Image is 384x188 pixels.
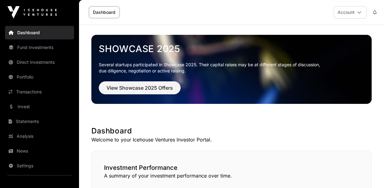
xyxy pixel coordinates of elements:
span: View Showcase 2025 Offers [106,84,173,92]
button: View Showcase 2025 Offers [99,81,181,94]
a: Invest [5,100,74,113]
a: Statements [5,115,74,128]
iframe: Chat Widget [353,158,384,188]
a: News [5,144,74,158]
a: Fund Investments [5,41,74,54]
a: Analysis [5,129,74,143]
a: Portfolio [5,70,74,84]
h1: Dashboard [91,126,372,136]
img: Showcase 2025 [91,35,372,104]
a: Showcase 2025 [99,43,364,54]
a: Dashboard [89,6,119,18]
p: Several startups participated in Showcase 2025. Their capital raises may be at different stages o... [99,62,364,74]
p: Welcome to your Icehouse Ventures Investor Portal. [91,136,372,143]
p: A summary of your investment performance over time. [104,172,359,179]
a: Direct Investments [5,55,74,69]
a: View Showcase 2025 Offers [99,88,181,94]
a: Settings [5,159,74,173]
a: Dashboard [5,26,74,39]
h2: Investment Performance [104,163,359,172]
img: Icehouse Ventures Logo [7,6,57,18]
button: Account [334,6,367,18]
a: Transactions [5,85,74,99]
